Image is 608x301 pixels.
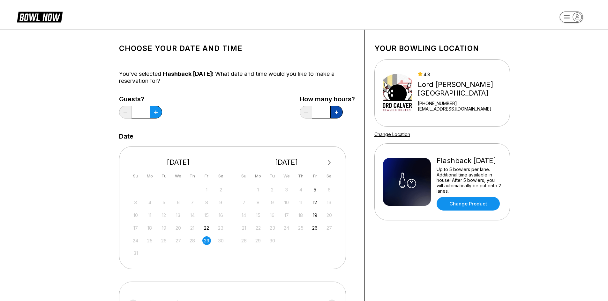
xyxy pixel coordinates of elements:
div: Not available Saturday, August 2nd, 2025 [216,185,225,194]
div: Not available Tuesday, September 9th, 2025 [268,198,277,207]
div: Not available Monday, August 4th, 2025 [146,198,154,207]
div: Not available Tuesday, August 5th, 2025 [160,198,168,207]
div: Choose Friday, September 19th, 2025 [311,211,319,219]
div: Not available Monday, August 25th, 2025 [146,236,154,245]
div: Not available Wednesday, August 6th, 2025 [174,198,183,207]
div: Not available Saturday, August 23rd, 2025 [216,224,225,232]
div: Not available Saturday, August 30th, 2025 [216,236,225,245]
div: Choose Friday, September 12th, 2025 [311,198,319,207]
div: Not available Sunday, August 17th, 2025 [131,224,140,232]
div: Not available Wednesday, September 24th, 2025 [282,224,291,232]
div: Flashback [DATE] [437,156,501,165]
div: Tu [160,172,168,180]
img: Lord Calvert Bowling Center [383,69,412,117]
div: Not available Wednesday, August 20th, 2025 [174,224,183,232]
div: Mo [146,172,154,180]
h1: Choose your Date and time [119,44,355,53]
div: Not available Monday, September 22nd, 2025 [254,224,262,232]
div: Not available Tuesday, August 19th, 2025 [160,224,168,232]
div: Lord [PERSON_NAME][GEOGRAPHIC_DATA] [418,80,507,97]
div: Not available Sunday, August 10th, 2025 [131,211,140,219]
label: How many hours? [300,96,355,103]
div: [DATE] [129,158,228,167]
div: Su [240,172,248,180]
div: Not available Monday, September 15th, 2025 [254,211,262,219]
div: Not available Tuesday, September 23rd, 2025 [268,224,277,232]
div: month 2025-08 [131,185,226,258]
div: Th [296,172,305,180]
a: [EMAIL_ADDRESS][DOMAIN_NAME] [418,106,507,111]
div: Choose Friday, August 22nd, 2025 [202,224,211,232]
label: Guests? [119,96,162,103]
div: Not available Tuesday, September 30th, 2025 [268,236,277,245]
div: Not available Thursday, August 21st, 2025 [188,224,197,232]
div: Th [188,172,197,180]
div: Not available Saturday, August 9th, 2025 [216,198,225,207]
span: Flashback [DATE] [163,70,212,77]
div: Not available Sunday, September 7th, 2025 [240,198,248,207]
div: Not available Friday, August 8th, 2025 [202,198,211,207]
div: Not available Wednesday, August 27th, 2025 [174,236,183,245]
div: Up to 5 bowlers per lane. Additional time available in house! After 5 bowlers, you will automatic... [437,167,501,194]
div: Not available Thursday, September 25th, 2025 [296,224,305,232]
div: Not available Thursday, August 7th, 2025 [188,198,197,207]
div: Sa [325,172,334,180]
div: Not available Friday, August 15th, 2025 [202,211,211,219]
div: Not available Wednesday, September 17th, 2025 [282,211,291,219]
div: Not available Monday, September 8th, 2025 [254,198,262,207]
img: Flashback Friday [383,158,431,206]
div: Not available Thursday, August 14th, 2025 [188,211,197,219]
div: Choose Friday, September 5th, 2025 [311,185,319,194]
div: 4.8 [418,72,507,77]
div: Fr [202,172,211,180]
div: Not available Sunday, September 14th, 2025 [240,211,248,219]
div: Choose Friday, August 29th, 2025 [202,236,211,245]
label: Date [119,133,133,140]
div: We [174,172,183,180]
div: Not available Tuesday, August 26th, 2025 [160,236,168,245]
div: Not available Thursday, August 28th, 2025 [188,236,197,245]
h1: Your bowling location [374,44,510,53]
div: Not available Tuesday, August 12th, 2025 [160,211,168,219]
div: Not available Saturday, September 27th, 2025 [325,224,334,232]
div: Not available Wednesday, September 10th, 2025 [282,198,291,207]
div: Not available Tuesday, September 2nd, 2025 [268,185,277,194]
div: Not available Thursday, September 18th, 2025 [296,211,305,219]
div: Not available Sunday, August 24th, 2025 [131,236,140,245]
div: [PHONE_NUMBER] [418,101,507,106]
div: Not available Thursday, September 4th, 2025 [296,185,305,194]
div: We [282,172,291,180]
div: Not available Saturday, September 20th, 2025 [325,211,334,219]
div: Not available Sunday, September 28th, 2025 [240,236,248,245]
div: Fr [311,172,319,180]
div: [DATE] [237,158,336,167]
div: Not available Monday, August 11th, 2025 [146,211,154,219]
div: Not available Monday, September 1st, 2025 [254,185,262,194]
div: Choose Friday, September 26th, 2025 [311,224,319,232]
div: Not available Tuesday, September 16th, 2025 [268,211,277,219]
div: Not available Sunday, September 21st, 2025 [240,224,248,232]
div: Mo [254,172,262,180]
div: Not available Monday, September 29th, 2025 [254,236,262,245]
div: Not available Sunday, August 3rd, 2025 [131,198,140,207]
button: Next Month [324,158,334,168]
div: Not available Wednesday, August 13th, 2025 [174,211,183,219]
div: Su [131,172,140,180]
div: Sa [216,172,225,180]
div: Not available Monday, August 18th, 2025 [146,224,154,232]
a: Change Location [374,132,410,137]
div: Not available Sunday, August 31st, 2025 [131,249,140,257]
a: Change Product [437,197,500,211]
div: Not available Saturday, August 16th, 2025 [216,211,225,219]
div: You’ve selected ! What date and time would you like to make a reservation for? [119,70,355,84]
div: Not available Saturday, September 13th, 2025 [325,198,334,207]
div: Not available Friday, August 1st, 2025 [202,185,211,194]
div: Not available Saturday, September 6th, 2025 [325,185,334,194]
div: Not available Thursday, September 11th, 2025 [296,198,305,207]
div: Tu [268,172,277,180]
div: month 2025-09 [239,185,334,245]
div: Not available Wednesday, September 3rd, 2025 [282,185,291,194]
